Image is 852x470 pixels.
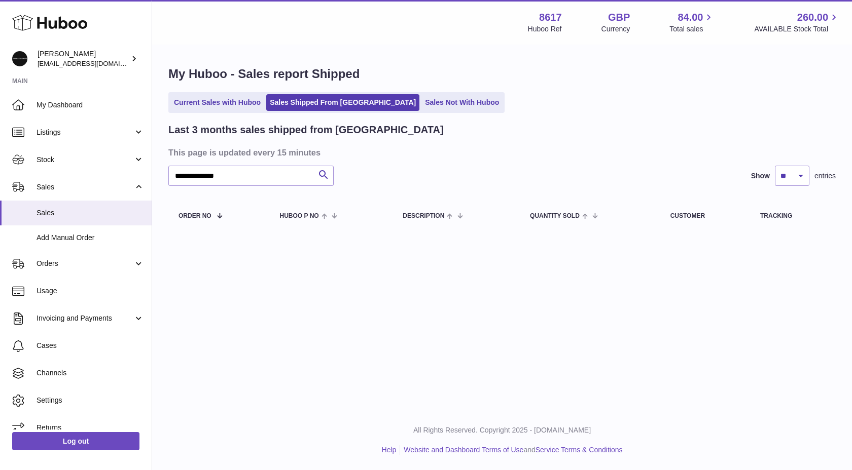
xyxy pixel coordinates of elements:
span: Sales [37,208,144,218]
a: Sales Not With Huboo [421,94,503,111]
span: Sales [37,182,133,192]
div: Huboo Ref [528,24,562,34]
span: Order No [179,213,211,219]
span: Invoicing and Payments [37,314,133,323]
h3: This page is updated every 15 minutes [168,147,833,158]
span: My Dashboard [37,100,144,110]
span: Description [403,213,444,219]
span: Stock [37,155,133,165]
li: and [400,445,622,455]
a: Help [382,446,397,454]
span: Orders [37,259,133,268]
p: All Rights Reserved. Copyright 2025 - [DOMAIN_NAME] [160,425,844,435]
a: Current Sales with Huboo [170,94,264,111]
a: 84.00 Total sales [669,11,715,34]
a: Log out [12,432,139,450]
span: Settings [37,396,144,405]
span: Usage [37,286,144,296]
div: Currency [601,24,630,34]
span: Listings [37,128,133,137]
a: Website and Dashboard Terms of Use [404,446,523,454]
span: Channels [37,368,144,378]
div: Customer [670,213,740,219]
span: Total sales [669,24,715,34]
img: hello@alfredco.com [12,51,27,66]
span: 260.00 [797,11,828,24]
a: Service Terms & Conditions [536,446,623,454]
span: Huboo P no [280,213,319,219]
span: [EMAIL_ADDRESS][DOMAIN_NAME] [38,59,149,67]
strong: 8617 [539,11,562,24]
h2: Last 3 months sales shipped from [GEOGRAPHIC_DATA] [168,123,444,137]
strong: GBP [608,11,630,24]
span: entries [814,171,836,181]
span: Quantity Sold [530,213,580,219]
h1: My Huboo - Sales report Shipped [168,66,836,82]
span: Returns [37,423,144,433]
div: [PERSON_NAME] [38,49,129,68]
span: Add Manual Order [37,233,144,243]
a: 260.00 AVAILABLE Stock Total [754,11,840,34]
div: Tracking [760,213,826,219]
span: Cases [37,341,144,350]
span: 84.00 [678,11,703,24]
label: Show [751,171,770,181]
span: AVAILABLE Stock Total [754,24,840,34]
a: Sales Shipped From [GEOGRAPHIC_DATA] [266,94,419,111]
